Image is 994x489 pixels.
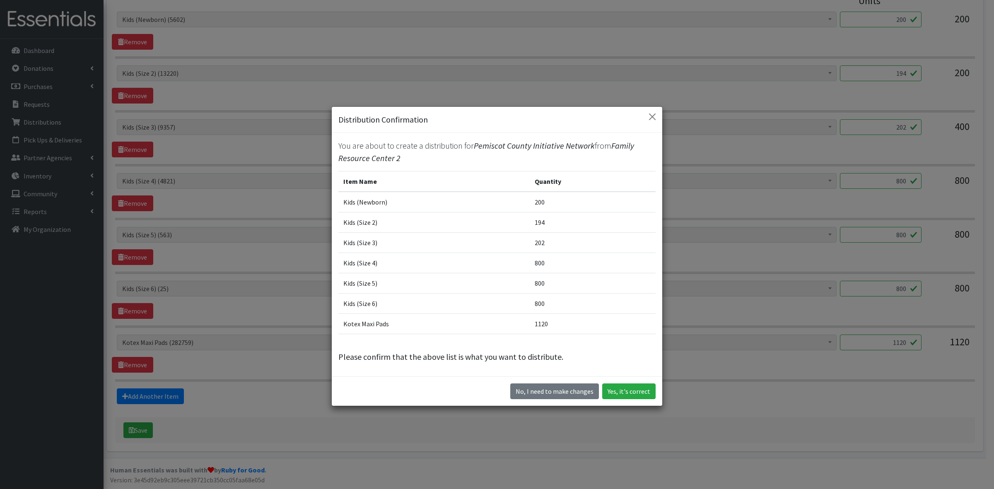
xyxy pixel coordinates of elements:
span: Pemiscot County Initiative Network [474,140,595,151]
td: Kids (Size 6) [338,293,530,313]
td: 800 [530,253,656,273]
td: 800 [530,293,656,313]
td: Kids (Size 3) [338,232,530,253]
h5: Distribution Confirmation [338,113,428,126]
button: No I need to make changes [510,383,599,399]
td: Kotex Maxi Pads [338,313,530,334]
td: Kids (Size 4) [338,253,530,273]
td: 1120 [530,313,656,334]
td: 202 [530,232,656,253]
td: Kids (Size 5) [338,273,530,293]
p: Please confirm that the above list is what you want to distribute. [338,351,656,363]
th: Item Name [338,171,530,192]
td: 194 [530,212,656,232]
span: Family Resource Center 2 [338,140,634,163]
td: 200 [530,192,656,212]
p: You are about to create a distribution for from [338,140,656,164]
button: Close [646,110,659,123]
td: Kids (Newborn) [338,192,530,212]
td: Kids (Size 2) [338,212,530,232]
th: Quantity [530,171,656,192]
button: Yes, it's correct [602,383,656,399]
td: 800 [530,273,656,293]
